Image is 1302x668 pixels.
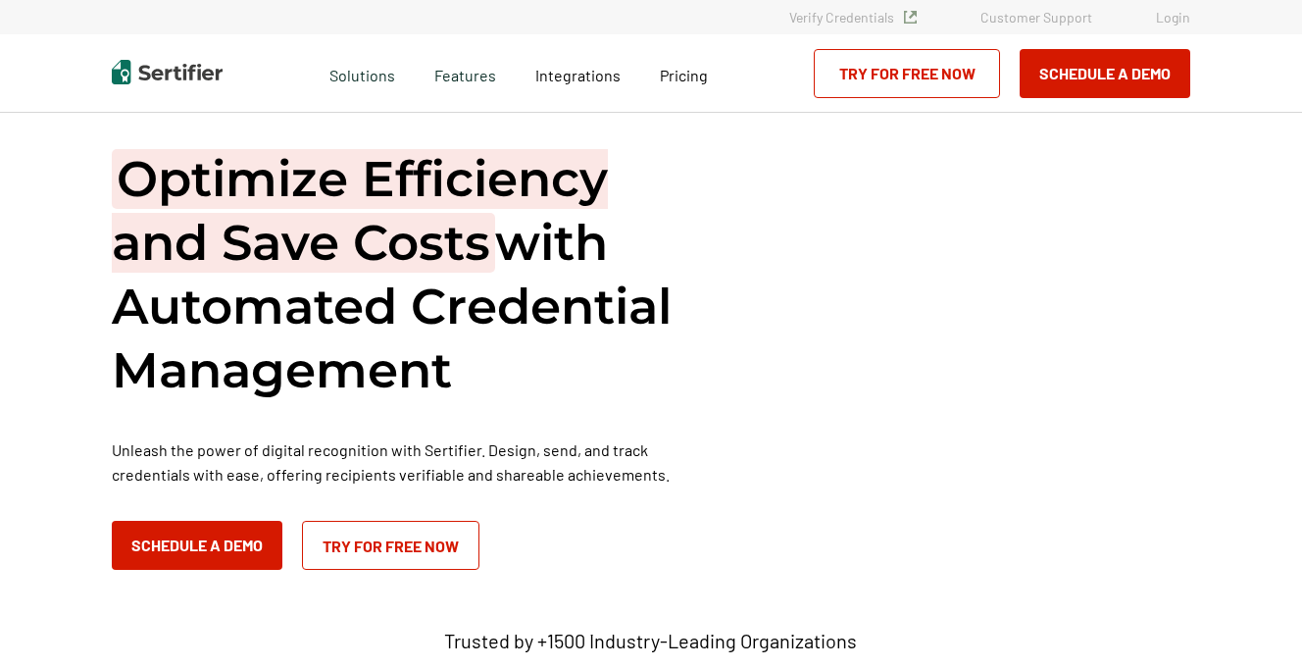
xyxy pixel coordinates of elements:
[535,61,621,85] a: Integrations
[789,9,917,26] a: Verify Credentials
[444,629,857,653] p: Trusted by +1500 Industry-Leading Organizations
[329,61,395,85] span: Solutions
[434,61,496,85] span: Features
[112,60,223,84] img: Sertifier | Digital Credentialing Platform
[814,49,1000,98] a: Try for Free Now
[112,147,700,402] h1: with Automated Credential Management
[535,66,621,84] span: Integrations
[112,437,700,487] p: Unleash the power of digital recognition with Sertifier. Design, send, and track credentials with...
[660,66,708,84] span: Pricing
[112,149,608,273] span: Optimize Efficiency and Save Costs
[660,61,708,85] a: Pricing
[1156,9,1190,26] a: Login
[904,11,917,24] img: Verified
[302,521,479,570] a: Try for Free Now
[980,9,1092,26] a: Customer Support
